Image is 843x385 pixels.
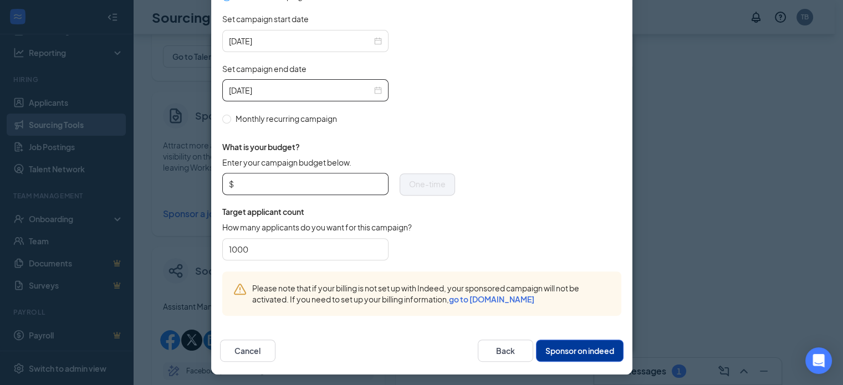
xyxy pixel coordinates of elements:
[229,84,372,96] input: 2025-09-17
[222,63,306,74] span: Set campaign end date
[222,13,309,24] span: Set campaign start date
[229,35,372,47] input: 2025-09-16
[222,157,351,168] span: Enter your campaign budget below.
[536,340,624,362] button: Sponsor on indeed
[231,112,341,125] span: Monthly recurring campaign
[229,176,234,192] span: $
[222,206,455,217] span: Target applicant count
[478,340,533,362] button: Back
[449,294,534,304] a: go to [DOMAIN_NAME]
[220,340,275,362] button: Cancel
[252,283,610,305] span: Please note that if your billing is not set up with Indeed, your sponsored campaign will not be a...
[805,347,832,374] div: Open Intercom Messenger
[233,283,247,296] svg: Warning
[222,222,412,233] span: How many applicants do you want for this campaign?
[222,141,455,152] span: What is your budget?
[409,179,446,189] span: One-time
